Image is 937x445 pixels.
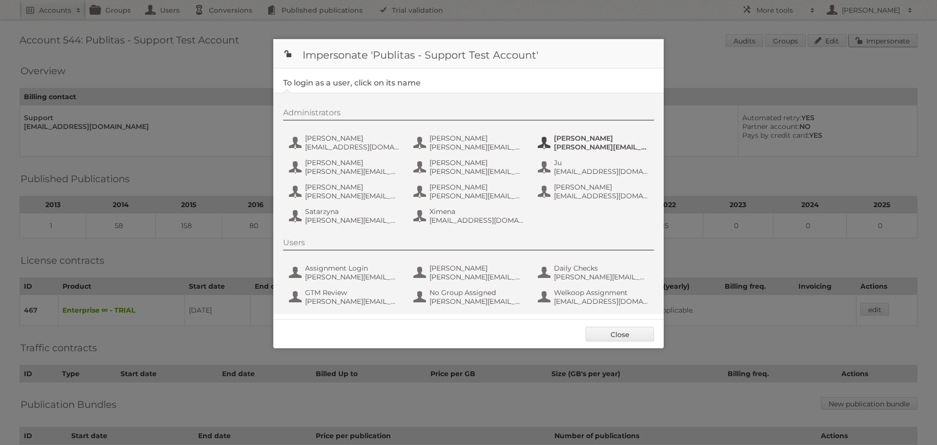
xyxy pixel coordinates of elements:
[305,288,400,297] span: GTM Review
[429,143,524,151] span: [PERSON_NAME][EMAIL_ADDRESS][DOMAIN_NAME]
[305,264,400,273] span: Assignment Login
[283,108,654,121] div: Administrators
[554,273,649,281] span: [PERSON_NAME][EMAIL_ADDRESS][DOMAIN_NAME]
[429,134,524,143] span: [PERSON_NAME]
[429,183,524,191] span: [PERSON_NAME]
[554,134,649,143] span: [PERSON_NAME]
[554,264,649,273] span: Daily Checks
[554,167,649,176] span: [EMAIL_ADDRESS][DOMAIN_NAME]
[412,263,527,282] button: [PERSON_NAME] [PERSON_NAME][EMAIL_ADDRESS][DOMAIN_NAME]
[305,216,400,225] span: [PERSON_NAME][EMAIL_ADDRESS][DOMAIN_NAME]
[412,157,527,177] button: [PERSON_NAME] [PERSON_NAME][EMAIL_ADDRESS][DOMAIN_NAME]
[554,191,649,200] span: [EMAIL_ADDRESS][DOMAIN_NAME]
[554,158,649,167] span: Ju
[554,143,649,151] span: [PERSON_NAME][EMAIL_ADDRESS][DOMAIN_NAME]
[537,133,652,152] button: [PERSON_NAME] [PERSON_NAME][EMAIL_ADDRESS][DOMAIN_NAME]
[305,183,400,191] span: [PERSON_NAME]
[537,287,652,307] button: Welkoop Assignment [EMAIL_ADDRESS][DOMAIN_NAME]
[305,134,400,143] span: [PERSON_NAME]
[305,143,400,151] span: [EMAIL_ADDRESS][DOMAIN_NAME]
[305,207,400,216] span: Satarzyna
[429,158,524,167] span: [PERSON_NAME]
[288,157,403,177] button: [PERSON_NAME] [PERSON_NAME][EMAIL_ADDRESS][DOMAIN_NAME]
[537,263,652,282] button: Daily Checks [PERSON_NAME][EMAIL_ADDRESS][DOMAIN_NAME]
[412,287,527,307] button: No Group Assigned [PERSON_NAME][EMAIL_ADDRESS][DOMAIN_NAME]
[429,288,524,297] span: No Group Assigned
[412,206,527,226] button: Ximena [EMAIL_ADDRESS][DOMAIN_NAME]
[554,183,649,191] span: [PERSON_NAME]
[288,182,403,201] button: [PERSON_NAME] [PERSON_NAME][EMAIL_ADDRESS][DOMAIN_NAME]
[586,327,654,341] a: Close
[429,216,524,225] span: [EMAIL_ADDRESS][DOMAIN_NAME]
[429,297,524,306] span: [PERSON_NAME][EMAIL_ADDRESS][DOMAIN_NAME]
[305,273,400,281] span: [PERSON_NAME][EMAIL_ADDRESS][DOMAIN_NAME]
[554,297,649,306] span: [EMAIL_ADDRESS][DOMAIN_NAME]
[429,207,524,216] span: Ximena
[412,133,527,152] button: [PERSON_NAME] [PERSON_NAME][EMAIL_ADDRESS][DOMAIN_NAME]
[283,78,421,87] legend: To login as a user, click on its name
[288,206,403,226] button: Satarzyna [PERSON_NAME][EMAIL_ADDRESS][DOMAIN_NAME]
[305,167,400,176] span: [PERSON_NAME][EMAIL_ADDRESS][DOMAIN_NAME]
[305,158,400,167] span: [PERSON_NAME]
[283,238,654,251] div: Users
[429,167,524,176] span: [PERSON_NAME][EMAIL_ADDRESS][DOMAIN_NAME]
[537,182,652,201] button: [PERSON_NAME] [EMAIL_ADDRESS][DOMAIN_NAME]
[429,191,524,200] span: [PERSON_NAME][EMAIL_ADDRESS][DOMAIN_NAME]
[537,157,652,177] button: Ju [EMAIL_ADDRESS][DOMAIN_NAME]
[273,39,664,68] h1: Impersonate 'Publitas - Support Test Account'
[554,288,649,297] span: Welkoop Assignment
[288,263,403,282] button: Assignment Login [PERSON_NAME][EMAIL_ADDRESS][DOMAIN_NAME]
[429,264,524,273] span: [PERSON_NAME]
[305,297,400,306] span: [PERSON_NAME][EMAIL_ADDRESS][DOMAIN_NAME]
[429,273,524,281] span: [PERSON_NAME][EMAIL_ADDRESS][DOMAIN_NAME]
[288,287,403,307] button: GTM Review [PERSON_NAME][EMAIL_ADDRESS][DOMAIN_NAME]
[412,182,527,201] button: [PERSON_NAME] [PERSON_NAME][EMAIL_ADDRESS][DOMAIN_NAME]
[305,191,400,200] span: [PERSON_NAME][EMAIL_ADDRESS][DOMAIN_NAME]
[288,133,403,152] button: [PERSON_NAME] [EMAIL_ADDRESS][DOMAIN_NAME]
